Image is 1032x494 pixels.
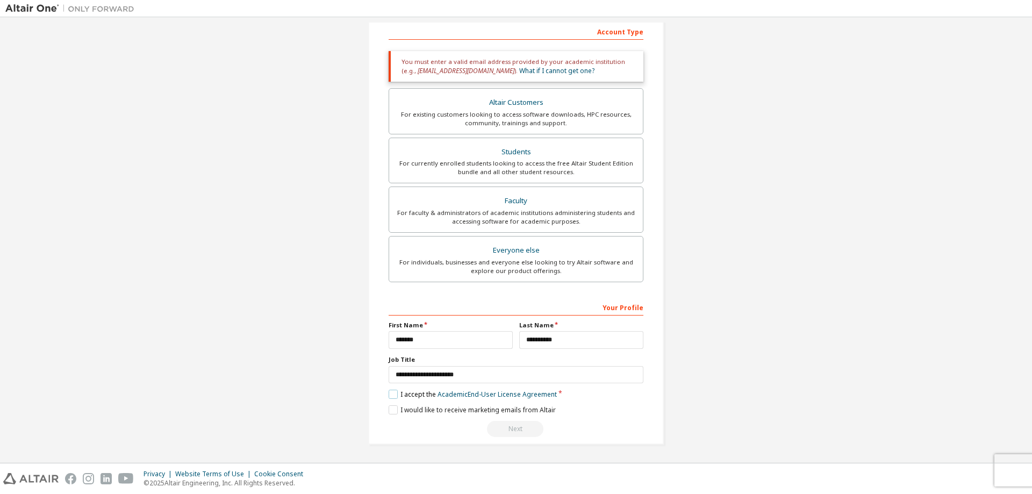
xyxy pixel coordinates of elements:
div: Account Type [389,23,643,40]
div: Faculty [396,194,636,209]
a: Academic End-User License Agreement [438,390,557,399]
div: You need to provide your academic email [389,421,643,437]
label: I accept the [389,390,557,399]
label: I would like to receive marketing emails from Altair [389,405,556,414]
div: Website Terms of Use [175,470,254,478]
div: Privacy [144,470,175,478]
img: instagram.svg [83,473,94,484]
div: For faculty & administrators of academic institutions administering students and accessing softwa... [396,209,636,226]
div: Students [396,145,636,160]
img: facebook.svg [65,473,76,484]
div: For existing customers looking to access software downloads, HPC resources, community, trainings ... [396,110,636,127]
div: For currently enrolled students looking to access the free Altair Student Edition bundle and all ... [396,159,636,176]
p: © 2025 Altair Engineering, Inc. All Rights Reserved. [144,478,310,488]
label: Last Name [519,321,643,330]
div: Everyone else [396,243,636,258]
span: [EMAIL_ADDRESS][DOMAIN_NAME] [418,66,514,75]
label: Job Title [389,355,643,364]
div: Altair Customers [396,95,636,110]
img: altair_logo.svg [3,473,59,484]
label: First Name [389,321,513,330]
div: You must enter a valid email address provided by your academic institution (e.g., ). [389,51,643,82]
img: linkedin.svg [101,473,112,484]
img: Altair One [5,3,140,14]
div: For individuals, businesses and everyone else looking to try Altair software and explore our prod... [396,258,636,275]
img: youtube.svg [118,473,134,484]
div: Cookie Consent [254,470,310,478]
div: Your Profile [389,298,643,316]
a: What if I cannot get one? [519,66,594,75]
